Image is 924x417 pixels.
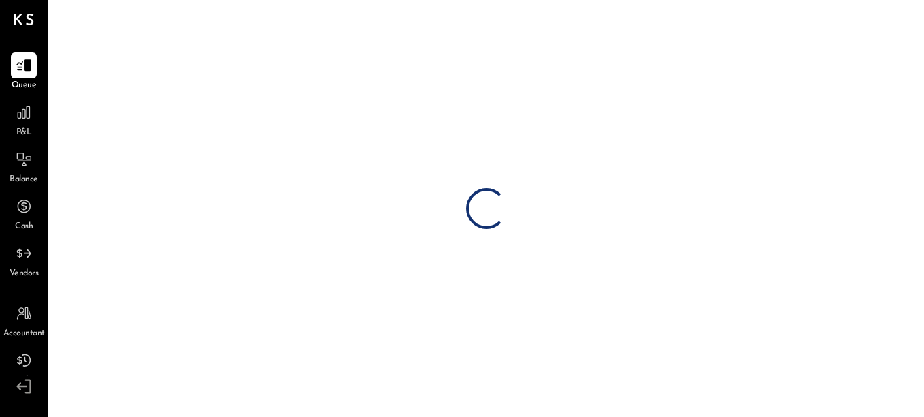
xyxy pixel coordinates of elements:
[10,268,39,280] span: Vendors
[3,328,45,340] span: Accountant
[1,300,47,340] a: Accountant
[1,241,47,280] a: Vendors
[1,146,47,186] a: Balance
[1,347,47,387] a: Tasks
[1,194,47,233] a: Cash
[15,375,33,387] span: Tasks
[1,99,47,139] a: P&L
[12,80,37,92] span: Queue
[10,174,38,186] span: Balance
[16,127,32,139] span: P&L
[15,221,33,233] span: Cash
[1,52,47,92] a: Queue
